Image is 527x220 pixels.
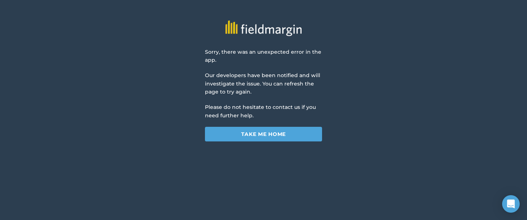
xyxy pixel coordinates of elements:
p: Please do not hesitate to contact us if you need further help. [205,103,322,120]
p: Sorry, there was an unexpected error in the app. [205,48,322,64]
a: Take me home [205,127,322,141]
p: Our developers have been notified and will investigate the issue. You can refresh the page to try... [205,71,322,96]
img: fieldmargin logo [225,20,302,36]
div: Open Intercom Messenger [502,195,520,213]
